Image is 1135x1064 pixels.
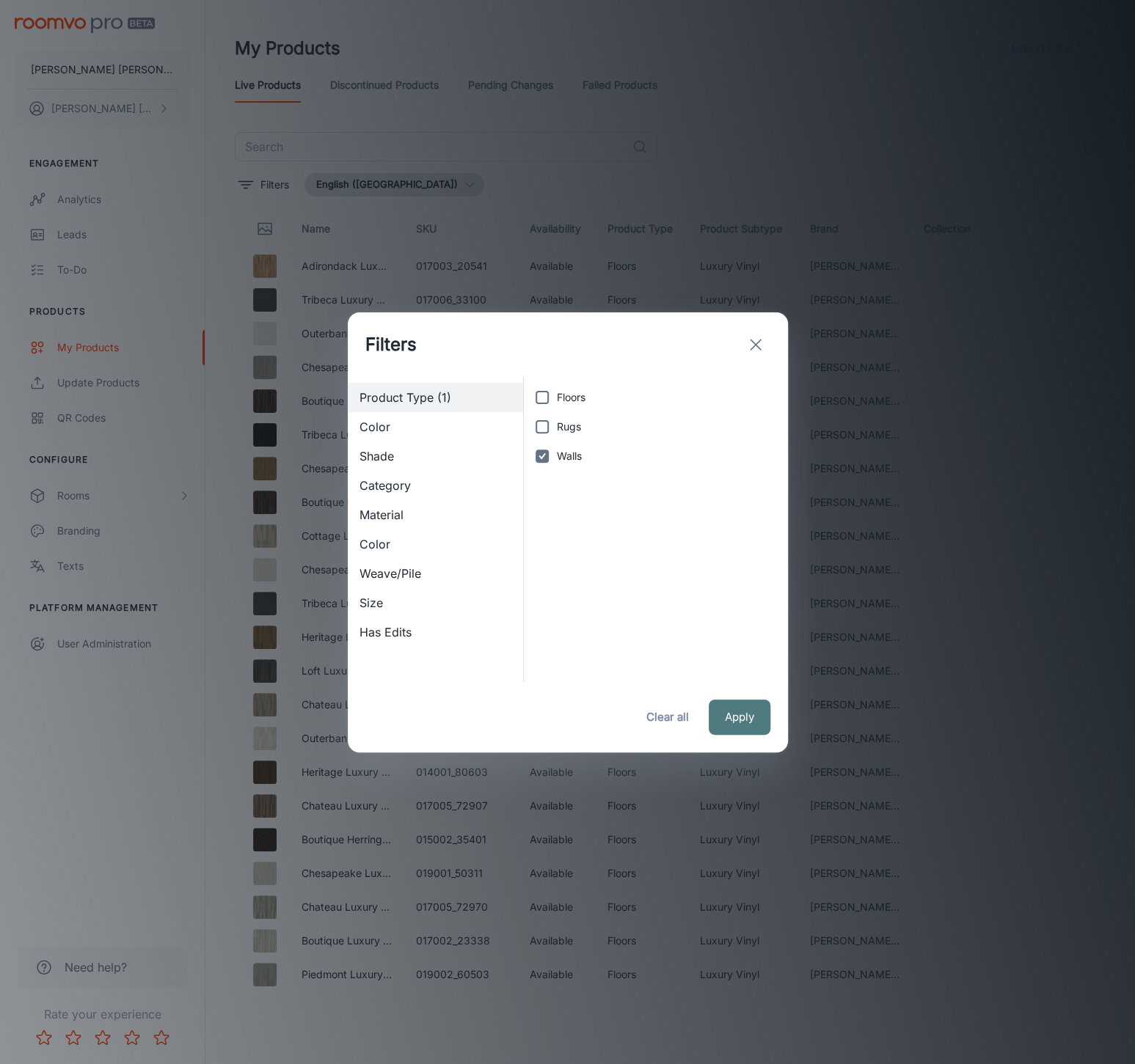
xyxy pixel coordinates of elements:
span: Weave/Pile [360,565,512,582]
div: Size [348,588,524,617]
button: exit [741,330,770,359]
span: Size [360,594,512,612]
div: Has Edits [348,617,524,647]
div: Material [348,500,524,529]
h1: Filters [365,331,417,358]
span: Has Edits [360,623,512,641]
div: Weave/Pile [348,559,524,588]
span: Color [360,418,512,436]
div: Color [348,412,524,441]
button: Apply [709,700,770,735]
span: Product Type (1) [360,389,512,406]
span: Walls [557,448,582,464]
span: Category [360,477,512,494]
div: Category [348,471,524,500]
div: Shade [348,441,524,471]
div: Color [348,529,524,559]
span: Shade [360,447,512,465]
span: Color [360,535,512,553]
button: Clear all [638,700,697,735]
span: Material [360,506,512,524]
div: Product Type (1) [348,383,524,412]
span: Rugs [557,419,581,435]
span: Floors [557,389,585,406]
